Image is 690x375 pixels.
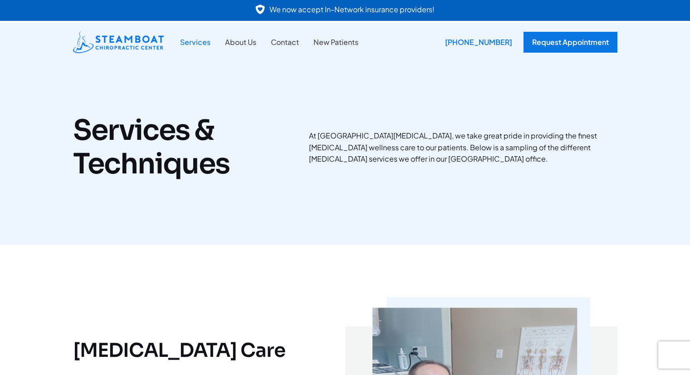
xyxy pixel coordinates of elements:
[173,36,366,48] nav: Site Navigation
[524,32,617,53] a: Request Appointment
[438,32,519,53] div: [PHONE_NUMBER]
[73,339,300,362] h2: [MEDICAL_DATA] Care
[73,113,291,181] h1: Services & Techniques
[173,36,218,48] a: Services
[73,31,164,53] img: Steamboat Chiropractic Center
[306,36,366,48] a: New Patients
[438,32,514,53] a: [PHONE_NUMBER]
[309,130,617,165] p: At [GEOGRAPHIC_DATA][MEDICAL_DATA], we take great pride in providing the finest [MEDICAL_DATA] we...
[264,36,306,48] a: Contact
[218,36,264,48] a: About Us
